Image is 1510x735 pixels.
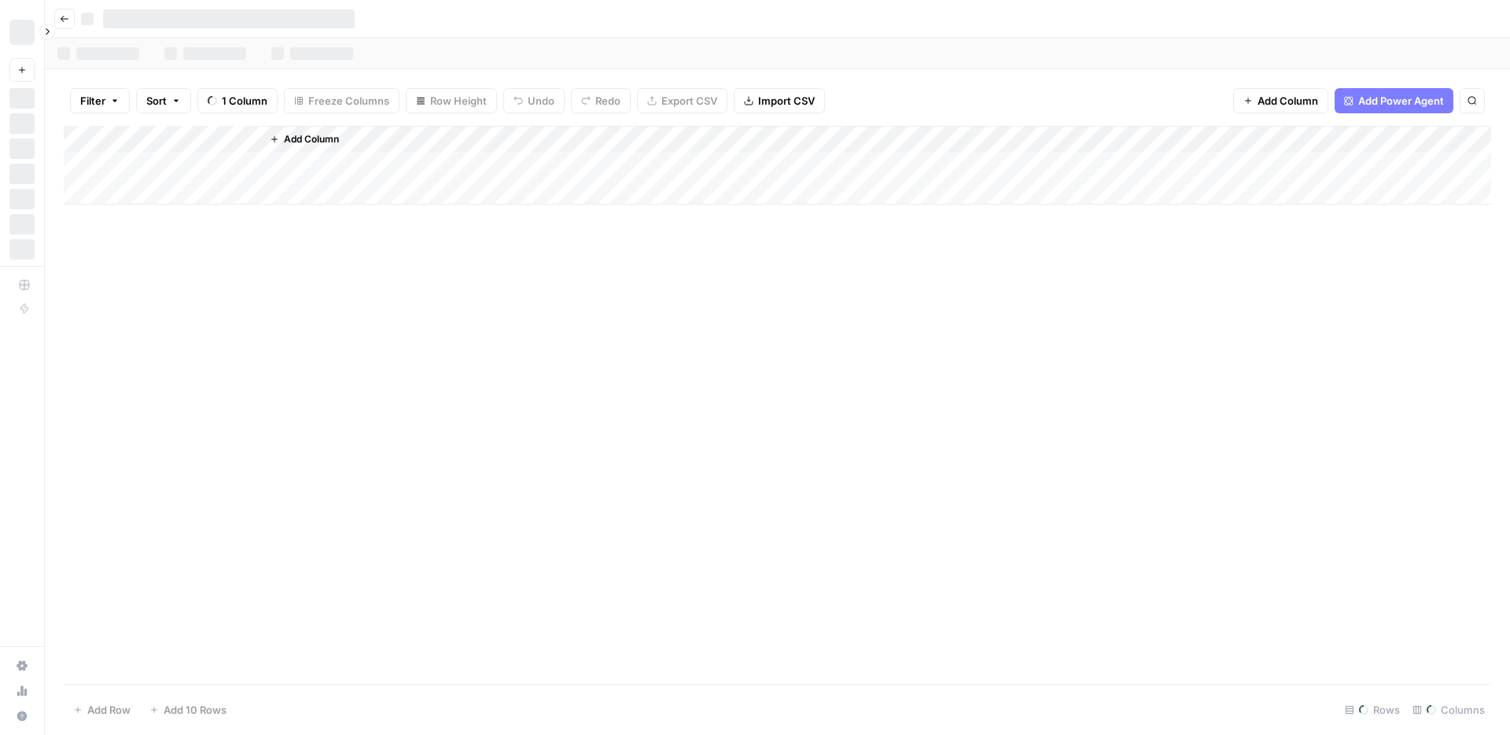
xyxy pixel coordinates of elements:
button: Add Row [64,697,140,722]
span: Add Row [87,702,131,718]
button: Import CSV [734,88,825,113]
button: Add Power Agent [1335,88,1453,113]
button: Filter [70,88,130,113]
span: Freeze Columns [308,93,389,109]
button: Add Column [263,129,345,150]
button: Export CSV [637,88,727,113]
span: Undo [528,93,554,109]
button: Freeze Columns [284,88,400,113]
span: Add Column [284,132,339,146]
span: Filter [80,93,105,109]
button: Add 10 Rows [140,697,236,722]
div: Columns [1406,697,1491,722]
span: Add 10 Rows [164,702,226,718]
button: Help + Support [9,704,35,729]
span: Add Column [1258,93,1318,109]
button: Sort [136,88,191,113]
button: 1 Column [197,88,278,113]
span: 1 Column [222,93,267,109]
div: Rows [1339,697,1406,722]
span: Add Power Agent [1358,93,1444,109]
button: Add Column [1233,88,1328,113]
button: Row Height [406,88,497,113]
a: Settings [9,653,35,678]
button: Undo [503,88,565,113]
span: Sort [146,93,167,109]
span: Row Height [430,93,487,109]
span: Redo [595,93,621,109]
button: Redo [571,88,631,113]
span: Export CSV [661,93,717,109]
a: Usage [9,678,35,704]
span: Import CSV [758,93,815,109]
